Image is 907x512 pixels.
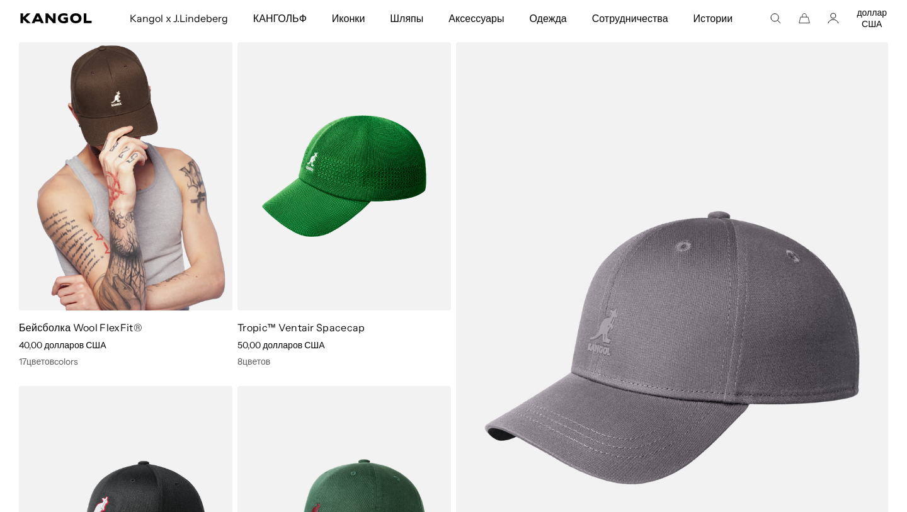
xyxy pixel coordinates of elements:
img: Бейсболка Wool FlexFit® [19,42,232,310]
a: Кангол [20,13,93,23]
a: Tropic™ Ventair Spacecap [237,321,365,334]
font: Kangol x J.Lindeberg [130,12,228,25]
font: Сотрудничества [592,12,668,25]
summary: Искать здесь [770,13,781,24]
font: КАНГОЛЬФ [253,12,307,25]
font: цветов [242,356,270,367]
div: colors [19,356,232,367]
font: Иконки [332,12,365,25]
button: Корзина [799,13,810,24]
font: 8 [237,356,242,367]
font: Шляпы [390,12,423,25]
font: Одежда [529,12,566,25]
font: 50,00 долларов США [237,339,325,351]
a: Счет [828,13,839,24]
img: Tropic™ Ventair Spacecap [237,42,451,310]
font: Истории [693,12,733,25]
font: 40,00 долларов США [19,339,106,351]
button: доллар США [857,7,887,30]
font: 17 [19,356,26,367]
a: Бейсболка Wool FlexFit® [19,321,142,334]
font: Аксессуары [448,12,504,25]
font: цветов [26,356,54,367]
